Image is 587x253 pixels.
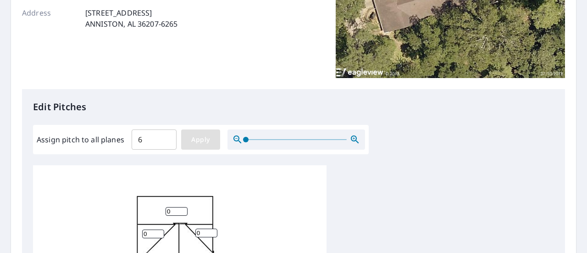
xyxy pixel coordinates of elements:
p: [STREET_ADDRESS] ANNISTON, AL 36207-6265 [85,7,177,29]
p: Address [22,7,77,29]
input: 00.0 [132,127,177,152]
p: Edit Pitches [33,100,554,114]
button: Apply [181,129,220,150]
label: Assign pitch to all planes [37,134,124,145]
span: Apply [188,134,213,146]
